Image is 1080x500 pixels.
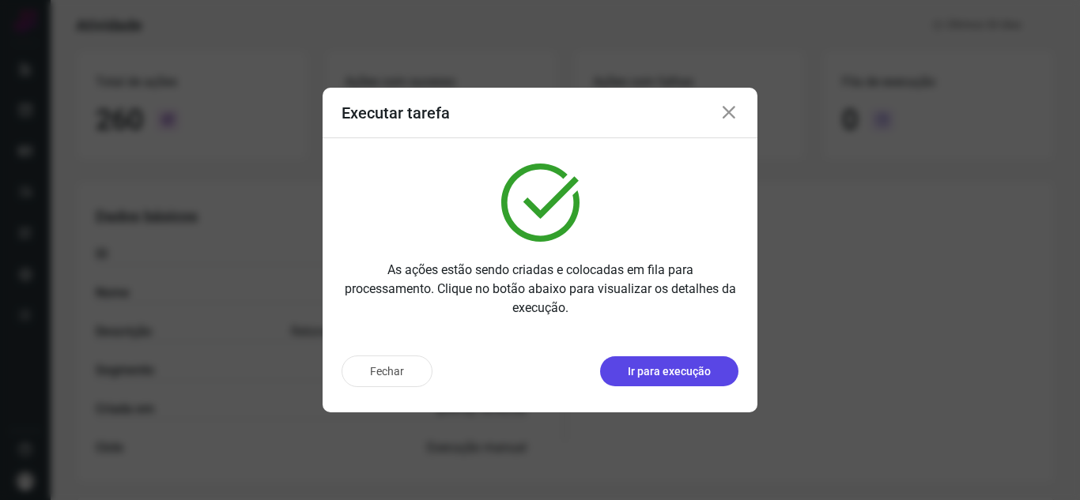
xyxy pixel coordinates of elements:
button: Ir para execução [600,356,738,386]
h3: Executar tarefa [342,103,450,122]
img: verified.svg [501,164,580,242]
p: As ações estão sendo criadas e colocadas em fila para processamento. Clique no botão abaixo para ... [342,261,738,318]
p: Ir para execução [628,363,711,380]
button: Fechar [342,355,432,387]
